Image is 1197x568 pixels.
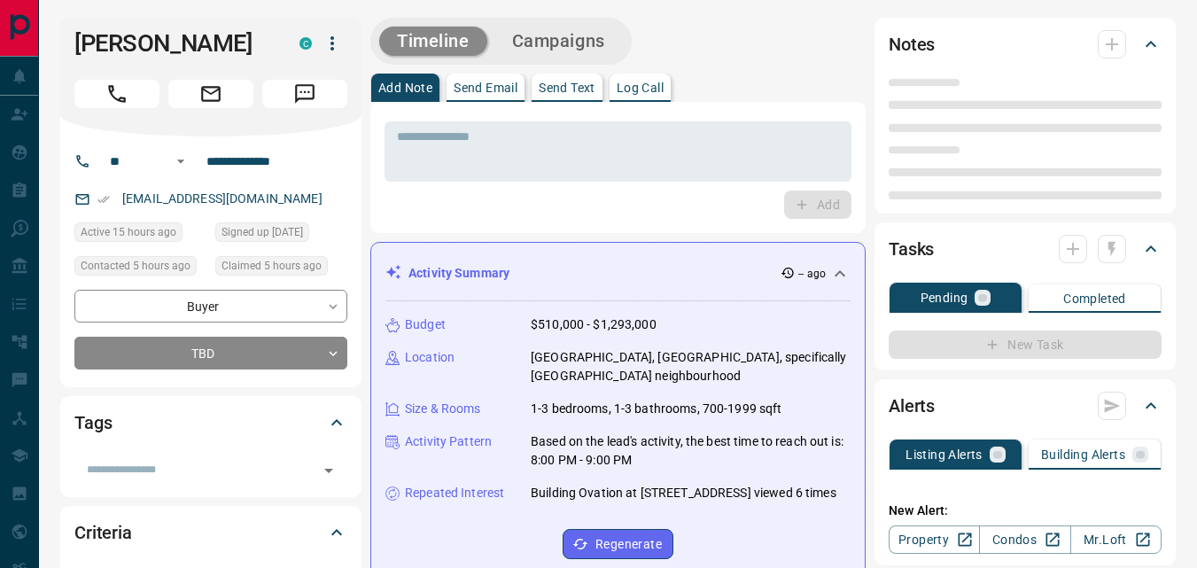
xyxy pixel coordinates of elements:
h1: [PERSON_NAME] [74,29,273,58]
span: Call [74,80,159,108]
button: Regenerate [563,529,673,559]
div: Tags [74,401,347,444]
p: Add Note [378,82,432,94]
span: Email [168,80,253,108]
p: 1-3 bedrooms, 1-3 bathrooms, 700-1999 sqft [531,400,782,418]
button: Timeline [379,27,487,56]
p: Building Alerts [1041,448,1125,461]
div: Sat Oct 11 2025 [74,222,206,247]
div: Sun Oct 12 2025 [215,256,347,281]
p: Listing Alerts [906,448,983,461]
p: Repeated Interest [405,484,504,502]
span: Claimed 5 hours ago [222,257,322,275]
div: condos.ca [299,37,312,50]
h2: Tasks [889,235,934,263]
p: New Alert: [889,502,1162,520]
span: Active 15 hours ago [81,223,176,241]
div: Sun Aug 14 2016 [215,222,347,247]
h2: Criteria [74,518,132,547]
p: Completed [1063,292,1126,305]
p: Size & Rooms [405,400,481,418]
svg: Email Verified [97,193,110,206]
p: Activity Pattern [405,432,492,451]
div: Alerts [889,385,1162,427]
span: Signed up [DATE] [222,223,303,241]
button: Campaigns [494,27,623,56]
button: Open [316,458,341,483]
span: Contacted 5 hours ago [81,257,190,275]
p: Send Text [539,82,595,94]
h2: Notes [889,30,935,58]
p: $510,000 - $1,293,000 [531,315,657,334]
p: Budget [405,315,446,334]
div: Notes [889,23,1162,66]
div: Sun Oct 12 2025 [74,256,206,281]
div: Activity Summary-- ago [385,257,851,290]
a: Condos [979,525,1070,554]
span: Message [262,80,347,108]
div: TBD [74,337,347,370]
button: Open [170,151,191,172]
h2: Alerts [889,392,935,420]
a: Mr.Loft [1070,525,1162,554]
div: Criteria [74,511,347,554]
p: [GEOGRAPHIC_DATA], [GEOGRAPHIC_DATA], specifically [GEOGRAPHIC_DATA] neighbourhood [531,348,851,385]
p: Activity Summary [408,264,509,283]
p: Send Email [454,82,517,94]
a: [EMAIL_ADDRESS][DOMAIN_NAME] [122,191,323,206]
a: Property [889,525,980,554]
p: Pending [921,292,968,304]
div: Tasks [889,228,1162,270]
div: Buyer [74,290,347,323]
h2: Tags [74,408,112,437]
p: Based on the lead's activity, the best time to reach out is: 8:00 PM - 9:00 PM [531,432,851,470]
p: Log Call [617,82,664,94]
p: Building Ovation at [STREET_ADDRESS] viewed 6 times [531,484,836,502]
p: -- ago [798,266,826,282]
p: Location [405,348,455,367]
